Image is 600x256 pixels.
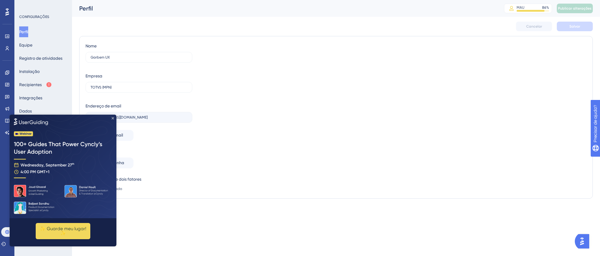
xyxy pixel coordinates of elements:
button: ✨ Guarde meu lugar!✨ [26,108,81,125]
input: Endereço de email [91,115,187,119]
font: % [546,5,549,10]
font: Endereço de email [85,104,121,108]
font: Instalação [19,69,40,74]
font: Salvar [569,24,580,29]
button: Integrações [19,92,42,103]
font: Publicar alterações [558,6,592,11]
font: Cancelar [526,24,542,29]
font: Precisar de ajuda? [14,3,52,7]
button: Equipe [19,40,32,50]
input: nome da empresa [91,85,187,89]
button: Salvar [557,22,593,31]
button: Registro de atividades [19,53,62,64]
font: Empresa [85,74,102,78]
font: Perfil [79,5,93,12]
iframe: Iniciador do Assistente de IA do UserGuiding [575,232,593,250]
button: Publicar alterações [557,4,593,13]
font: Equipe [19,43,32,47]
font: MAU [517,5,524,10]
font: Dados [19,109,32,113]
button: Perfil [19,26,28,37]
font: 86 [542,5,546,10]
button: Cancelar [516,22,552,31]
font: Recipientes [19,82,42,87]
button: Recipientes [19,79,52,90]
font: Perfil [19,29,28,34]
button: Dados [19,106,32,116]
div: Fechar visualização [102,2,104,5]
input: Nome Sobrenome [91,55,187,59]
font: CONFIGURAÇÕES [19,15,49,19]
font: Nome [85,44,97,48]
font: ✨ Guarde meu lugar!✨ [30,111,76,121]
font: Integrações [19,95,42,100]
button: Instalação [19,66,40,77]
font: Registro de atividades [19,56,62,61]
